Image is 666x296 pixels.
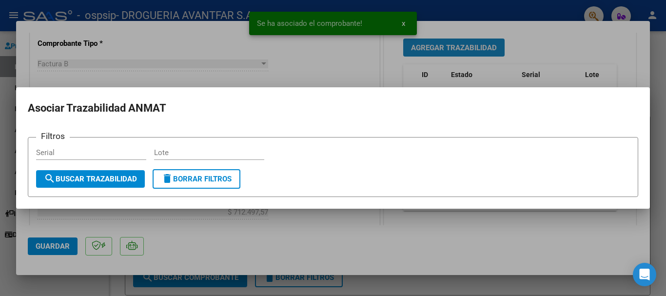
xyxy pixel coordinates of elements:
[44,173,56,184] mat-icon: search
[36,170,145,188] button: Buscar Trazabilidad
[161,175,232,183] span: Borrar Filtros
[28,99,638,118] h2: Asociar Trazabilidad ANMAT
[36,130,70,142] h3: Filtros
[44,175,137,183] span: Buscar Trazabilidad
[153,169,240,189] button: Borrar Filtros
[161,173,173,184] mat-icon: delete
[633,263,656,286] div: Open Intercom Messenger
